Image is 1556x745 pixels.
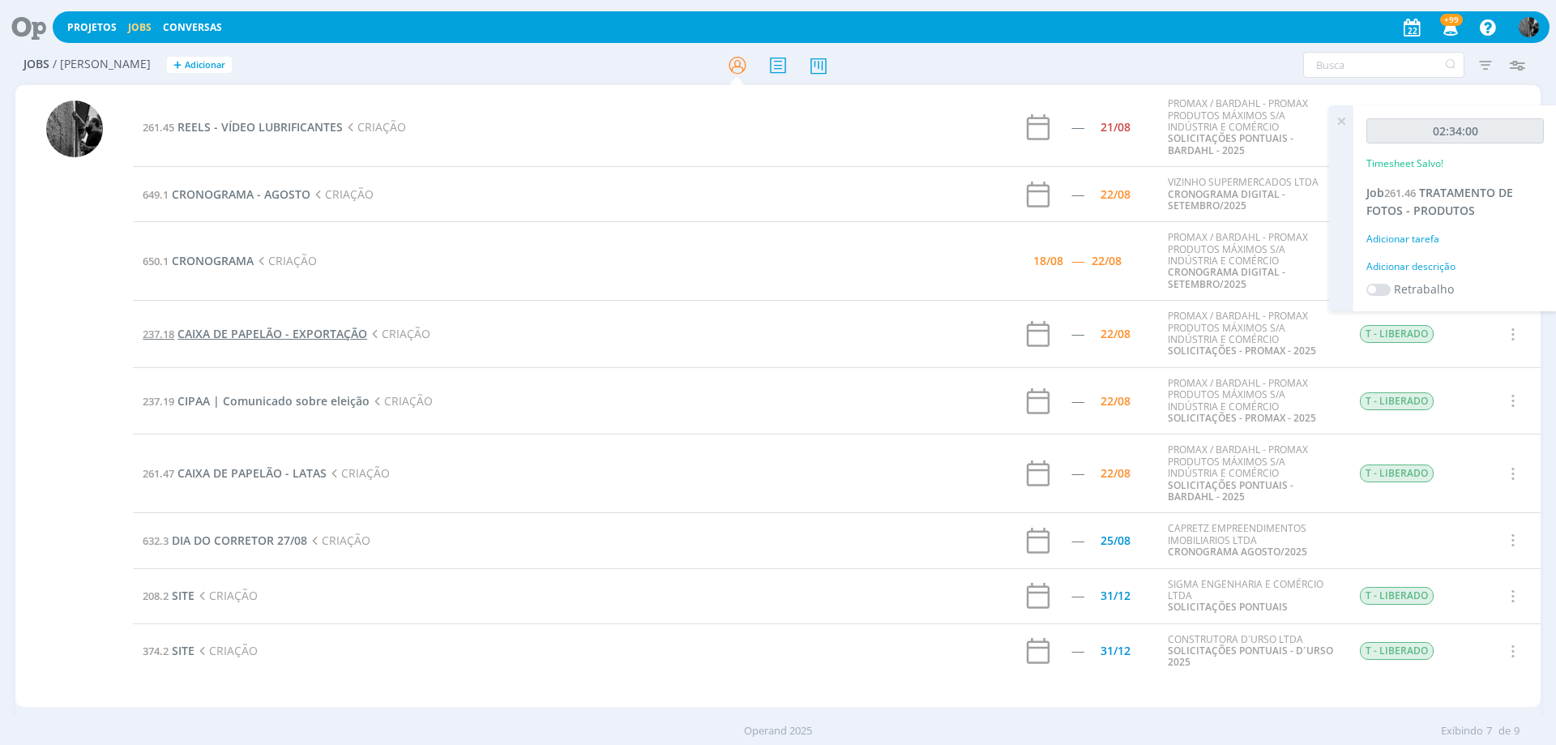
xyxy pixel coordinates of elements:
[172,643,194,658] span: SITE
[1486,723,1492,739] span: 7
[254,253,317,268] span: CRIAÇÃO
[123,21,156,34] button: Jobs
[1101,189,1131,200] div: 22/08
[143,186,310,202] a: 649.1CRONOGRAMA - AGOSTO
[128,20,152,34] a: Jobs
[143,533,307,548] a: 632.3DIA DO CORRETOR 27/08
[1168,177,1335,212] div: VIZINHO SUPERMERCADOS LTDA
[343,119,406,135] span: CRIAÇÃO
[1071,645,1084,657] div: -----
[1360,392,1434,410] span: T - LIBERADO
[143,119,343,135] a: 261.45REELS - VÍDEO LUBRIFICANTES
[1071,253,1084,268] span: -----
[24,58,49,71] span: Jobs
[1101,396,1131,407] div: 22/08
[1168,634,1335,669] div: CONSTRUTORA D´URSO LTDA
[143,533,169,548] span: 632.3
[1303,52,1464,78] input: Busca
[143,643,194,658] a: 374.2SITE
[46,101,103,157] img: P
[1433,13,1466,42] button: +99
[1071,468,1084,479] div: -----
[143,588,194,603] a: 208.2SITE
[1168,378,1335,425] div: PROMAX / BARDAHL - PROMAX PRODUTOS MÁXIMOS S/A INDÚSTRIA E COMÉRCIO
[194,588,258,603] span: CRIAÇÃO
[173,57,182,74] span: +
[1071,396,1084,407] div: -----
[1168,523,1335,558] div: CAPRETZ EMPREENDIMENTOS IMOBILIARIOS LTDA
[1071,122,1084,133] div: -----
[1360,465,1434,482] span: T - LIBERADO
[67,20,117,34] a: Projetos
[172,533,307,548] span: DIA DO CORRETOR 27/08
[1071,189,1084,200] div: -----
[1101,122,1131,133] div: 21/08
[172,186,310,202] span: CRONOGRAMA - AGOSTO
[143,254,169,268] span: 650.1
[1168,187,1285,212] a: CRONOGRAMA DIGITAL - SETEMBRO/2025
[194,643,258,658] span: CRIAÇÃO
[143,589,169,603] span: 208.2
[1168,131,1293,156] a: SOLICITAÇÕES PONTUAIS - BARDAHL - 2025
[185,60,225,71] span: Adicionar
[1101,328,1131,340] div: 22/08
[1168,232,1335,290] div: PROMAX / BARDAHL - PROMAX PRODUTOS MÁXIMOS S/A INDÚSTRIA E COMÉRCIO
[167,57,232,74] button: +Adicionar
[1360,587,1434,605] span: T - LIBERADO
[143,466,174,481] span: 261.47
[143,644,169,658] span: 374.2
[1168,98,1335,156] div: PROMAX / BARDAHL - PROMAX PRODUTOS MÁXIMOS S/A INDÚSTRIA E COMÉRCIO
[1101,535,1131,546] div: 25/08
[177,393,370,409] span: CIPAA | Comunicado sobre eleição
[1168,644,1333,669] a: SOLICITAÇÕES PONTUAIS - D´URSO 2025
[1101,468,1131,479] div: 22/08
[177,465,327,481] span: CAIXA DE PAPELÃO - LATAS
[1168,478,1293,503] a: SOLICITAÇÕES PONTUAIS - BARDAHL - 2025
[370,393,433,409] span: CRIAÇÃO
[310,186,374,202] span: CRIAÇÃO
[1092,255,1122,267] div: 22/08
[1519,17,1539,37] img: P
[172,253,254,268] span: CRONOGRAMA
[1360,325,1434,343] span: T - LIBERADO
[1498,723,1511,739] span: de
[143,327,174,341] span: 237.18
[1071,328,1084,340] div: -----
[143,394,174,409] span: 237.19
[1441,723,1483,739] span: Exibindo
[1168,411,1316,425] a: SOLICITAÇÕES - PROMAX - 2025
[1518,13,1540,41] button: P
[1366,156,1443,171] p: Timesheet Salvo!
[1366,232,1544,246] div: Adicionar tarefa
[1168,600,1288,614] a: SOLICITAÇÕES PONTUAIS
[172,588,194,603] span: SITE
[327,465,390,481] span: CRIAÇÃO
[1101,590,1131,602] div: 31/12
[143,253,254,268] a: 650.1CRONOGRAMA
[1394,280,1454,298] label: Retrabalho
[1168,579,1335,614] div: SIGMA ENGENHARIA E COMÉRCIO LTDA
[1033,255,1063,267] div: 18/08
[1168,444,1335,503] div: PROMAX / BARDAHL - PROMAX PRODUTOS MÁXIMOS S/A INDÚSTRIA E COMÉRCIO
[1071,535,1084,546] div: -----
[1366,259,1544,274] div: Adicionar descrição
[143,120,174,135] span: 261.45
[143,326,367,341] a: 237.18CAIXA DE PAPELÃO - EXPORTAÇÃO
[143,187,169,202] span: 649.1
[1360,642,1434,660] span: T - LIBERADO
[177,119,343,135] span: REELS - VÍDEO LUBRIFICANTES
[1514,723,1520,739] span: 9
[1101,645,1131,657] div: 31/12
[307,533,370,548] span: CRIAÇÃO
[1366,185,1513,218] span: TRATAMENTO DE FOTOS - PRODUTOS
[62,21,122,34] button: Projetos
[158,21,227,34] button: Conversas
[177,326,367,341] span: CAIXA DE PAPELÃO - EXPORTAÇÃO
[1366,185,1513,218] a: Job261.46TRATAMENTO DE FOTOS - PRODUTOS
[1168,265,1285,290] a: CRONOGRAMA DIGITAL - SETEMBRO/2025
[1168,344,1316,358] a: SOLICITAÇÕES - PROMAX - 2025
[163,20,222,34] a: Conversas
[1168,545,1307,559] a: CRONOGRAMA AGOSTO/2025
[1384,186,1416,200] span: 261.46
[143,393,370,409] a: 237.19CIPAA | Comunicado sobre eleição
